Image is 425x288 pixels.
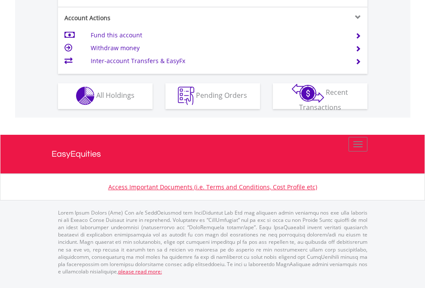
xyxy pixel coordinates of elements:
[118,268,162,275] a: please read more:
[196,91,247,100] span: Pending Orders
[52,135,374,173] a: EasyEquities
[58,14,213,22] div: Account Actions
[273,83,367,109] button: Recent Transactions
[178,87,194,105] img: pending_instructions-wht.png
[165,83,260,109] button: Pending Orders
[299,88,349,112] span: Recent Transactions
[91,55,345,67] td: Inter-account Transfers & EasyFx
[76,87,95,105] img: holdings-wht.png
[108,183,317,191] a: Access Important Documents (i.e. Terms and Conditions, Cost Profile etc)
[96,91,135,100] span: All Holdings
[91,42,345,55] td: Withdraw money
[58,83,153,109] button: All Holdings
[58,209,367,275] p: Lorem Ipsum Dolors (Ame) Con a/e SeddOeiusmod tem InciDiduntut Lab Etd mag aliquaen admin veniamq...
[91,29,345,42] td: Fund this account
[292,84,324,103] img: transactions-zar-wht.png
